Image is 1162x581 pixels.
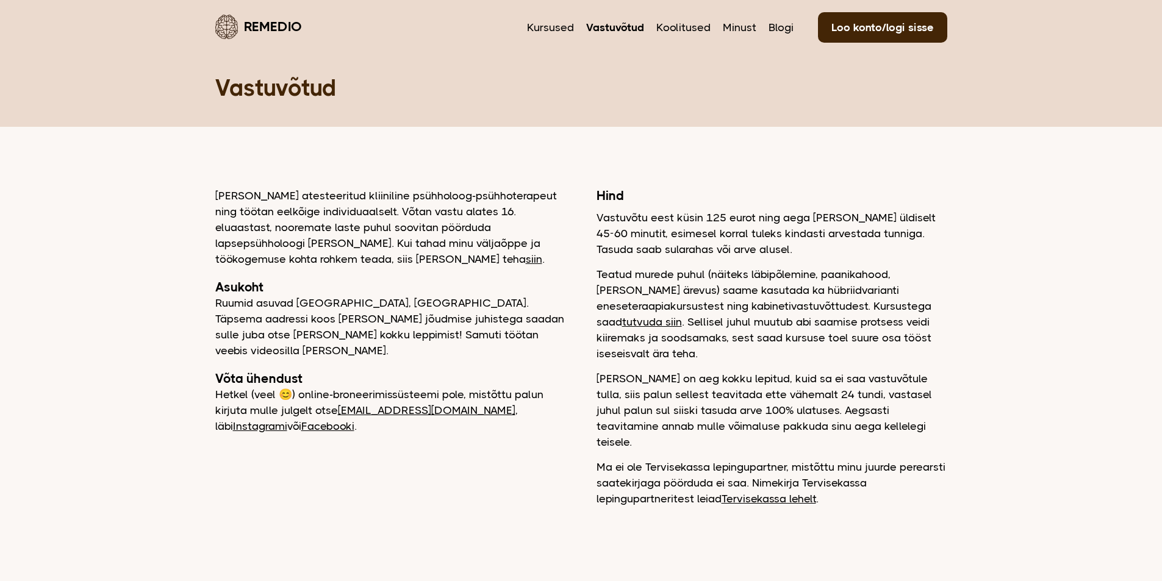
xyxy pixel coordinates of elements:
a: tutvuda siin [622,316,682,328]
a: Minust [723,20,756,35]
h2: Võta ühendust [215,371,566,387]
p: Ma ei ole Tervisekassa lepingupartner, mistõttu minu juurde perearsti saatekirjaga pöörduda ei sa... [597,459,947,507]
h1: Vastuvõtud [215,73,947,102]
p: Vastuvõtu eest küsin 125 eurot ning aega [PERSON_NAME] üldiselt 45-60 minutit, esimesel korral tu... [597,210,947,257]
p: [PERSON_NAME] on aeg kokku lepitud, kuid sa ei saa vastuvõtule tulla, siis palun sellest teavitad... [597,371,947,450]
a: Koolitused [656,20,711,35]
img: Remedio logo [215,15,238,39]
a: Loo konto/logi sisse [818,12,947,43]
h2: Asukoht [215,279,566,295]
h2: Hind [597,188,947,204]
a: [EMAIL_ADDRESS][DOMAIN_NAME] [338,404,515,416]
a: Facebooki [301,420,354,432]
a: Kursused [527,20,574,35]
a: Tervisekassa lehelt [722,493,816,505]
p: Teatud murede puhul (näiteks läbipõlemine, paanikahood, [PERSON_NAME] ärevus) saame kasutada ka h... [597,266,947,362]
a: Vastuvõtud [586,20,644,35]
p: Ruumid asuvad [GEOGRAPHIC_DATA], [GEOGRAPHIC_DATA]. Täpsema aadressi koos [PERSON_NAME] jõudmise ... [215,295,566,358]
p: [PERSON_NAME] atesteeritud kliiniline psühholoog-psühhoterapeut ning töötan eelkõige individuaals... [215,188,566,267]
a: Blogi [769,20,794,35]
a: Instagrami [233,420,287,432]
a: Remedio [215,12,302,41]
a: siin [526,253,542,265]
p: Hetkel (veel 😊) online-broneerimissüsteemi pole, mistõttu palun kirjuta mulle julgelt otse , läbi... [215,387,566,434]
